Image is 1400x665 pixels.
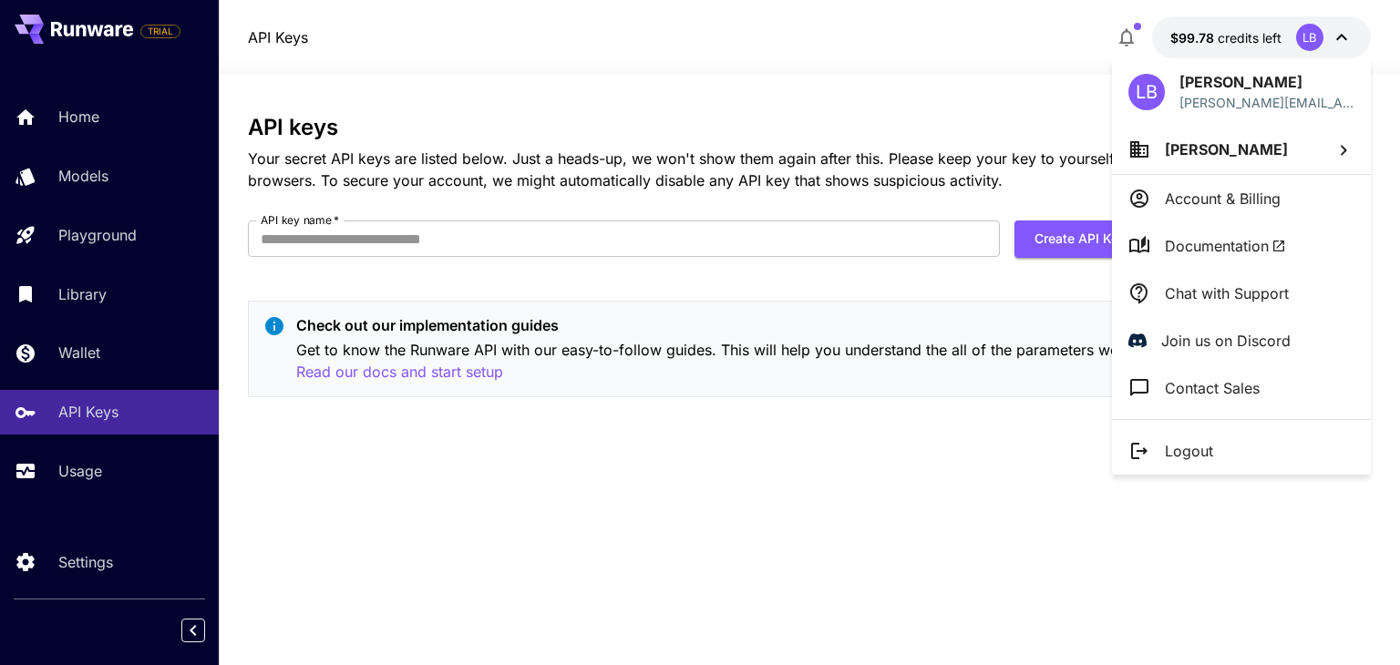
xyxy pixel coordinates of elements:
div: lucas.bakx@runware.ai [1179,93,1354,112]
p: Join us on Discord [1161,330,1291,352]
button: [PERSON_NAME] [1112,125,1371,174]
span: [PERSON_NAME] [1165,140,1288,159]
span: Documentation [1165,235,1286,257]
p: Contact Sales [1165,377,1260,399]
p: Logout [1165,440,1213,462]
p: [PERSON_NAME][EMAIL_ADDRESS] [1179,93,1354,112]
p: Account & Billing [1165,188,1281,210]
p: Chat with Support [1165,282,1289,304]
p: [PERSON_NAME] [1179,71,1354,93]
div: LB [1128,74,1165,110]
